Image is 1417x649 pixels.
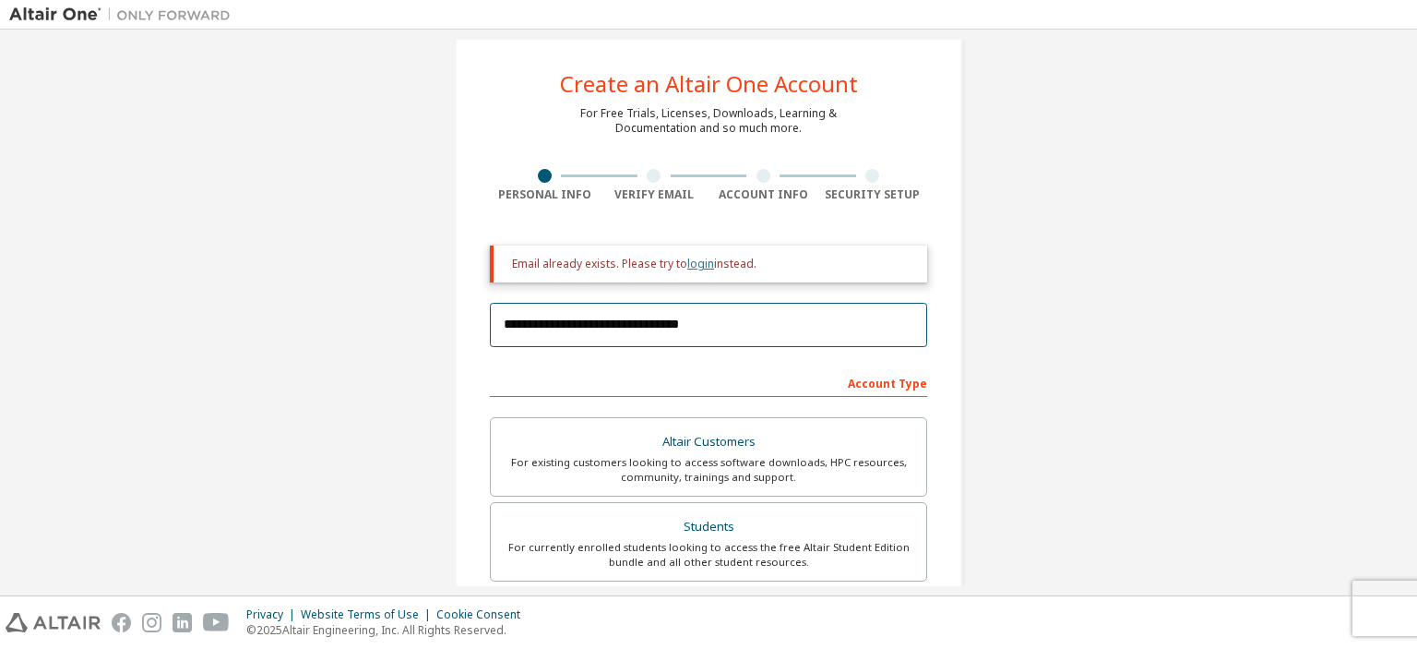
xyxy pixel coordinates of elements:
[112,613,131,632] img: facebook.svg
[502,455,915,485] div: For existing customers looking to access software downloads, HPC resources, community, trainings ...
[502,429,915,455] div: Altair Customers
[490,367,927,397] div: Account Type
[687,256,714,271] a: login
[173,613,192,632] img: linkedin.svg
[512,257,912,271] div: Email already exists. Please try to instead.
[560,73,858,95] div: Create an Altair One Account
[502,540,915,570] div: For currently enrolled students looking to access the free Altair Student Edition bundle and all ...
[246,622,531,638] p: © 2025 Altair Engineering, Inc. All Rights Reserved.
[203,613,230,632] img: youtube.svg
[436,607,531,622] div: Cookie Consent
[301,607,436,622] div: Website Terms of Use
[818,187,928,202] div: Security Setup
[9,6,240,24] img: Altair One
[708,187,818,202] div: Account Info
[490,187,600,202] div: Personal Info
[142,613,161,632] img: instagram.svg
[502,514,915,540] div: Students
[246,607,301,622] div: Privacy
[580,106,837,136] div: For Free Trials, Licenses, Downloads, Learning & Documentation and so much more.
[600,187,709,202] div: Verify Email
[6,613,101,632] img: altair_logo.svg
